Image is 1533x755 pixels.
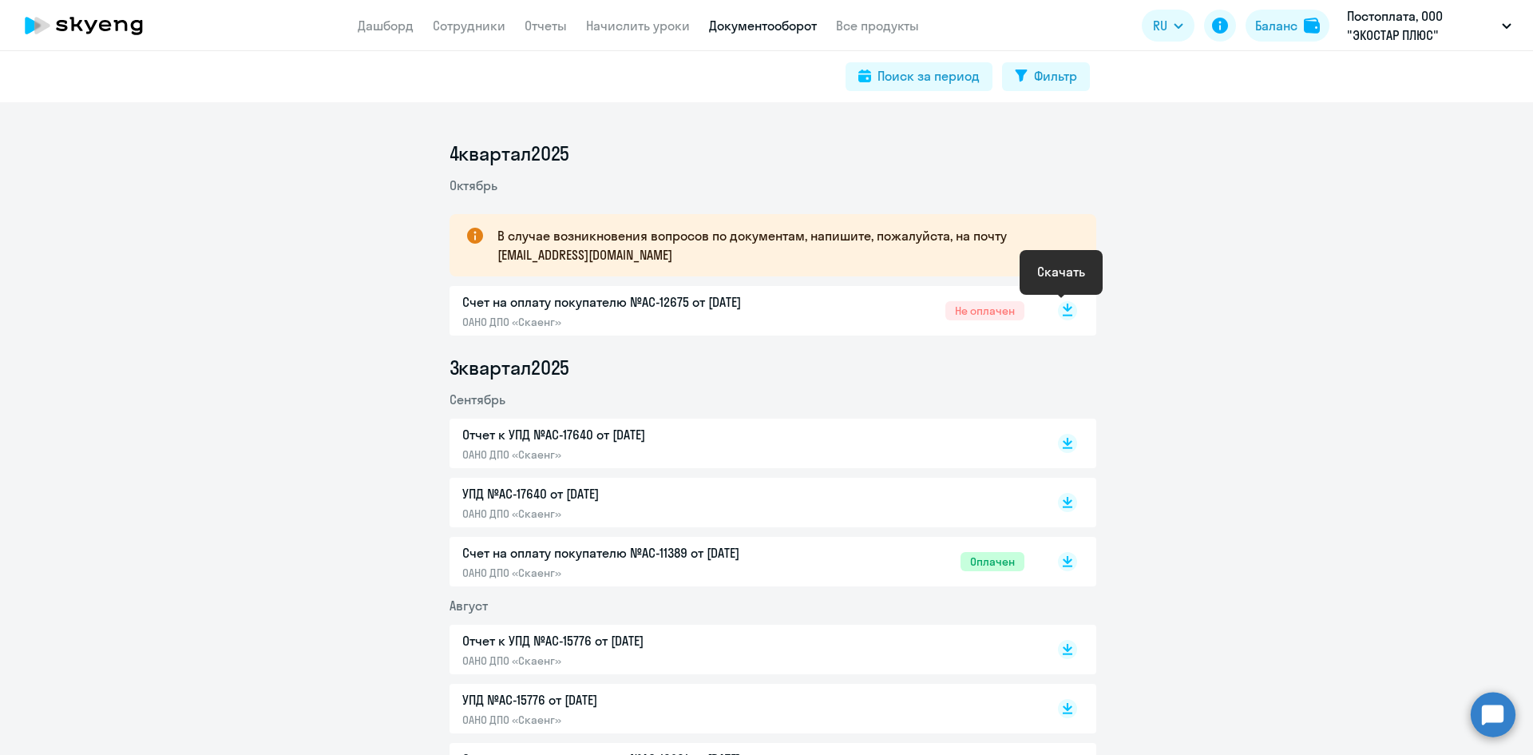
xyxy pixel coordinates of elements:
span: Октябрь [450,177,497,193]
p: УПД №AC-17640 от [DATE] [462,484,798,503]
a: Начислить уроки [586,18,690,34]
button: Постоплата, ООО "ЭКОСТАР ПЛЮС" [1339,6,1519,45]
div: Скачать [1037,262,1085,281]
p: ОАНО ДПО «Скаенг» [462,654,798,668]
p: ОАНО ДПО «Скаенг» [462,315,798,329]
span: Сентябрь [450,391,505,407]
a: Счет на оплату покупателю №AC-12675 от [DATE]ОАНО ДПО «Скаенг»Не оплачен [462,292,1024,329]
a: Отчеты [525,18,567,34]
a: УПД №AC-17640 от [DATE]ОАНО ДПО «Скаенг» [462,484,1024,521]
p: УПД №AC-15776 от [DATE] [462,690,798,709]
p: В случае возникновения вопросов по документам, напишите, пожалуйста, на почту [EMAIL_ADDRESS][DOM... [497,226,1068,264]
div: Поиск за период [877,66,980,85]
li: 3 квартал 2025 [450,355,1096,380]
div: Фильтр [1034,66,1077,85]
p: Отчет к УПД №AC-15776 от [DATE] [462,631,798,650]
button: Фильтр [1002,62,1090,91]
p: ОАНО ДПО «Скаенг» [462,566,798,580]
button: Балансbalance [1246,10,1329,42]
span: Не оплачен [945,301,1024,320]
span: RU [1153,16,1167,35]
p: ОАНО ДПО «Скаенг» [462,507,798,521]
span: Оплачен [961,552,1024,571]
a: Отчет к УПД №AC-17640 от [DATE]ОАНО ДПО «Скаенг» [462,425,1024,462]
p: ОАНО ДПО «Скаенг» [462,713,798,727]
span: Август [450,598,488,614]
p: Постоплата, ООО "ЭКОСТАР ПЛЮС" [1347,6,1495,45]
p: Отчет к УПД №AC-17640 от [DATE] [462,425,798,444]
button: RU [1142,10,1194,42]
a: Отчет к УПД №AC-15776 от [DATE]ОАНО ДПО «Скаенг» [462,631,1024,668]
li: 4 квартал 2025 [450,141,1096,166]
button: Поиск за период [846,62,992,91]
a: Все продукты [836,18,919,34]
a: Счет на оплату покупателю №AC-11389 от [DATE]ОАНО ДПО «Скаенг»Оплачен [462,543,1024,580]
img: balance [1304,18,1320,34]
a: УПД №AC-15776 от [DATE]ОАНО ДПО «Скаенг» [462,690,1024,727]
p: Счет на оплату покупателю №AC-11389 от [DATE] [462,543,798,562]
p: ОАНО ДПО «Скаенг» [462,447,798,462]
a: Дашборд [358,18,414,34]
a: Сотрудники [433,18,505,34]
div: Баланс [1255,16,1297,35]
p: Счет на оплату покупателю №AC-12675 от [DATE] [462,292,798,312]
a: Документооборот [709,18,817,34]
